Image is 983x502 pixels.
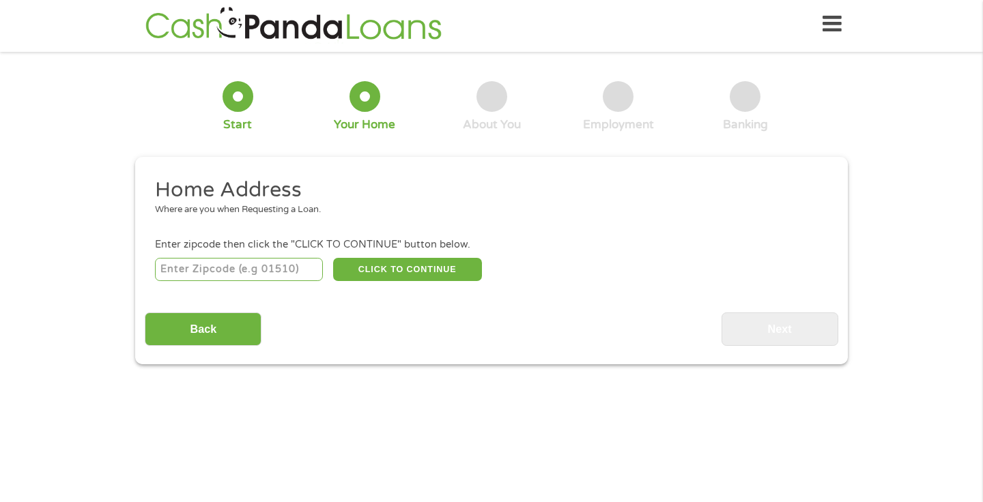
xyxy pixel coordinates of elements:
div: Where are you when Requesting a Loan. [155,203,818,217]
input: Next [722,312,838,346]
h2: Home Address [155,177,818,204]
div: Banking [723,117,768,132]
div: About You [463,117,521,132]
div: Start [223,117,252,132]
input: Enter Zipcode (e.g 01510) [155,258,324,281]
div: Employment [583,117,654,132]
button: CLICK TO CONTINUE [333,258,482,281]
input: Back [145,312,261,346]
img: GetLoanNow Logo [141,5,446,44]
div: Enter zipcode then click the "CLICK TO CONTINUE" button below. [155,237,828,252]
div: Your Home [334,117,395,132]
